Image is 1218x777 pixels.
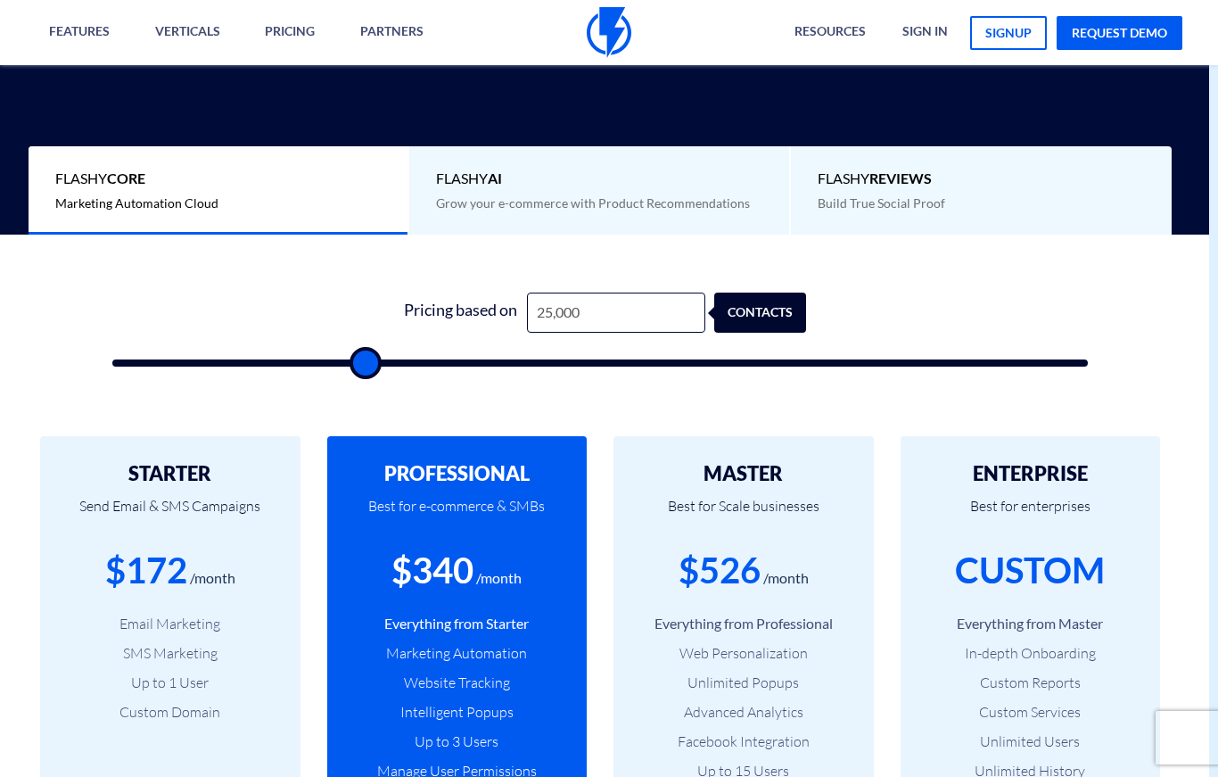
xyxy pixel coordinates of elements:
p: Best for Scale businesses [640,484,847,545]
p: Best for enterprises [927,484,1134,545]
p: Send Email & SMS Campaigns [67,484,274,545]
b: AI [488,169,502,186]
div: Pricing based on [393,293,527,333]
div: $340 [391,545,473,596]
li: Web Personalization [640,643,847,664]
li: Advanced Analytics [640,702,847,723]
div: $526 [679,545,761,596]
li: Facebook Integration [640,732,847,752]
h2: ENTERPRISE [927,463,1134,484]
div: $172 [105,545,187,596]
div: contacts [723,293,815,333]
a: signup [970,16,1047,50]
span: Build True Social Proof [818,195,945,211]
h2: STARTER [67,463,274,484]
li: Unlimited Popups [640,673,847,693]
li: Custom Domain [67,702,274,723]
span: Flashy [818,169,1145,189]
li: Everything from Professional [640,614,847,634]
div: CUSTOM [955,545,1105,596]
li: Everything from Master [927,614,1134,634]
span: Marketing Automation Cloud [55,195,218,211]
li: Up to 1 User [67,673,274,693]
li: In-depth Onboarding [927,643,1134,664]
li: Custom Services [927,702,1134,723]
li: SMS Marketing [67,643,274,664]
h2: PROFESSIONAL [354,463,561,484]
span: Grow your e-commerce with Product Recommendations [436,195,750,211]
li: Custom Reports [927,673,1134,693]
h2: MASTER [640,463,847,484]
li: Intelligent Popups [354,702,561,723]
div: /month [763,568,809,589]
b: REVIEWS [869,169,932,186]
li: Website Tracking [354,673,561,693]
li: Unlimited Users [927,732,1134,752]
li: Up to 3 Users [354,732,561,752]
a: request demo [1057,16,1182,50]
li: Email Marketing [67,614,274,634]
li: Everything from Starter [354,614,561,634]
li: Marketing Automation [354,643,561,664]
b: Core [107,169,145,186]
p: Best for e-commerce & SMBs [354,484,561,545]
div: /month [476,568,522,589]
div: /month [190,568,235,589]
span: Flashy [55,169,382,189]
span: Flashy [436,169,762,189]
